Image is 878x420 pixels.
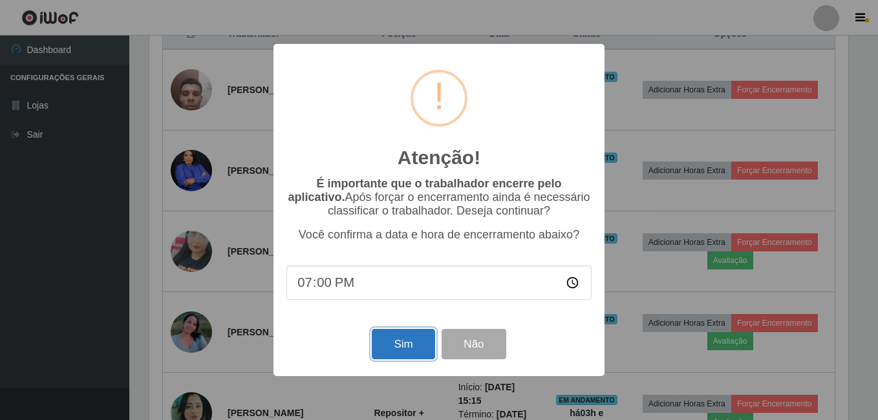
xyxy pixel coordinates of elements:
p: Após forçar o encerramento ainda é necessário classificar o trabalhador. Deseja continuar? [286,177,592,218]
p: Você confirma a data e hora de encerramento abaixo? [286,228,592,242]
button: Não [442,329,506,359]
h2: Atenção! [398,146,480,169]
button: Sim [372,329,434,359]
b: É importante que o trabalhador encerre pelo aplicativo. [288,177,561,204]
